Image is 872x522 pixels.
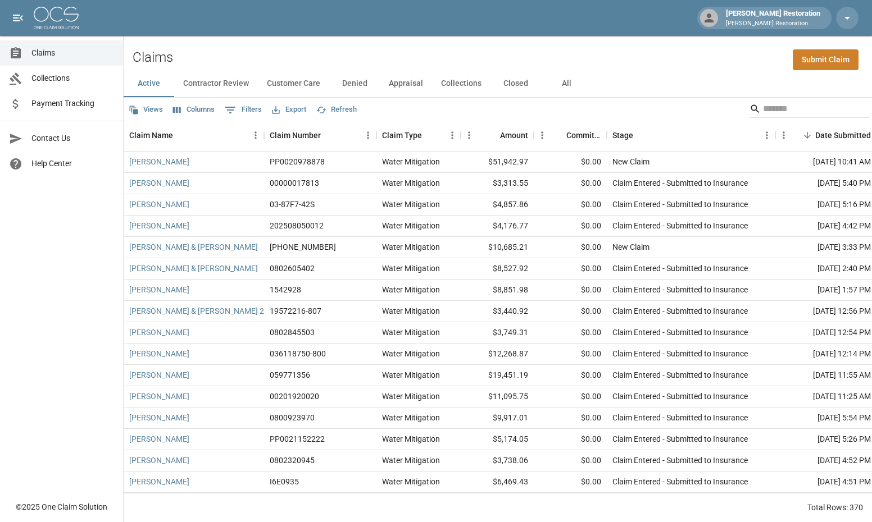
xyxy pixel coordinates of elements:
[444,127,461,144] button: Menu
[382,263,440,274] div: Water Mitigation
[500,120,528,151] div: Amount
[133,49,173,66] h2: Claims
[129,284,189,295] a: [PERSON_NAME]
[815,120,871,151] div: Date Submitted
[461,280,534,301] div: $8,851.98
[382,177,440,189] div: Water Mitigation
[129,199,189,210] a: [PERSON_NAME]
[461,429,534,450] div: $5,174.05
[612,455,748,466] div: Claim Entered - Submitted to Insurance
[612,177,748,189] div: Claim Entered - Submitted to Insurance
[270,199,315,210] div: 03-87F7-42S
[461,216,534,237] div: $4,176.77
[461,344,534,365] div: $12,268.87
[566,120,601,151] div: Committed Amount
[612,476,748,487] div: Claim Entered - Submitted to Insurance
[270,391,319,402] div: 00201920020
[461,237,534,258] div: $10,685.21
[534,258,607,280] div: $0.00
[129,241,258,253] a: [PERSON_NAME] & [PERSON_NAME]
[534,471,607,493] div: $0.00
[490,70,541,97] button: Closed
[534,152,607,173] div: $0.00
[264,120,376,151] div: Claim Number
[270,412,315,423] div: 0800923970
[382,156,440,167] div: Water Mitigation
[612,391,748,402] div: Claim Entered - Submitted to Insurance
[612,220,748,231] div: Claim Entered - Submitted to Insurance
[382,305,440,317] div: Water Mitigation
[461,258,534,280] div: $8,527.92
[461,365,534,386] div: $19,451.19
[461,173,534,194] div: $3,313.55
[129,433,189,445] a: [PERSON_NAME]
[321,127,337,143] button: Sort
[129,220,189,231] a: [PERSON_NAME]
[612,120,633,151] div: Stage
[612,199,748,210] div: Claim Entered - Submitted to Insurance
[247,127,264,144] button: Menu
[270,305,321,317] div: 19572216-807
[461,127,478,144] button: Menu
[269,101,309,118] button: Export
[129,455,189,466] a: [PERSON_NAME]
[612,412,748,423] div: Claim Entered - Submitted to Insurance
[461,450,534,471] div: $3,738.06
[16,501,107,512] div: © 2025 One Claim Solution
[173,127,189,143] button: Sort
[534,127,551,144] button: Menu
[270,241,336,253] div: 1006-36-8238
[534,407,607,429] div: $0.00
[174,70,258,97] button: Contractor Review
[612,284,748,295] div: Claim Entered - Submitted to Insurance
[534,386,607,407] div: $0.00
[382,327,440,338] div: Water Mitigation
[750,100,870,120] div: Search
[129,369,189,381] a: [PERSON_NAME]
[129,476,189,487] a: [PERSON_NAME]
[534,450,607,471] div: $0.00
[382,348,440,359] div: Water Mitigation
[129,177,189,189] a: [PERSON_NAME]
[382,220,440,231] div: Water Mitigation
[612,369,748,381] div: Claim Entered - Submitted to Insurance
[633,127,649,143] button: Sort
[612,327,748,338] div: Claim Entered - Submitted to Insurance
[382,120,422,151] div: Claim Type
[721,8,825,28] div: [PERSON_NAME] Restoration
[382,199,440,210] div: Water Mitigation
[534,120,607,151] div: Committed Amount
[534,216,607,237] div: $0.00
[314,101,360,118] button: Refresh
[258,70,329,97] button: Customer Care
[382,476,440,487] div: Water Mitigation
[726,19,820,29] p: [PERSON_NAME] Restoration
[461,471,534,493] div: $6,469.43
[534,322,607,344] div: $0.00
[759,127,775,144] button: Menu
[775,127,792,144] button: Menu
[534,344,607,365] div: $0.00
[461,301,534,322] div: $3,440.92
[270,177,319,189] div: 00000017813
[380,70,432,97] button: Appraisal
[129,156,189,167] a: [PERSON_NAME]
[382,433,440,445] div: Water Mitigation
[793,49,859,70] a: Submit Claim
[31,72,114,84] span: Collections
[382,284,440,295] div: Water Mitigation
[270,156,325,167] div: PP0020978878
[612,156,650,167] div: New Claim
[461,194,534,216] div: $4,857.86
[376,120,461,151] div: Claim Type
[170,101,217,118] button: Select columns
[534,173,607,194] div: $0.00
[432,70,490,97] button: Collections
[461,407,534,429] div: $9,917.01
[612,433,748,445] div: Claim Entered - Submitted to Insurance
[126,101,166,118] button: Views
[382,391,440,402] div: Water Mitigation
[7,7,29,29] button: open drawer
[484,127,500,143] button: Sort
[124,70,872,97] div: dynamic tabs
